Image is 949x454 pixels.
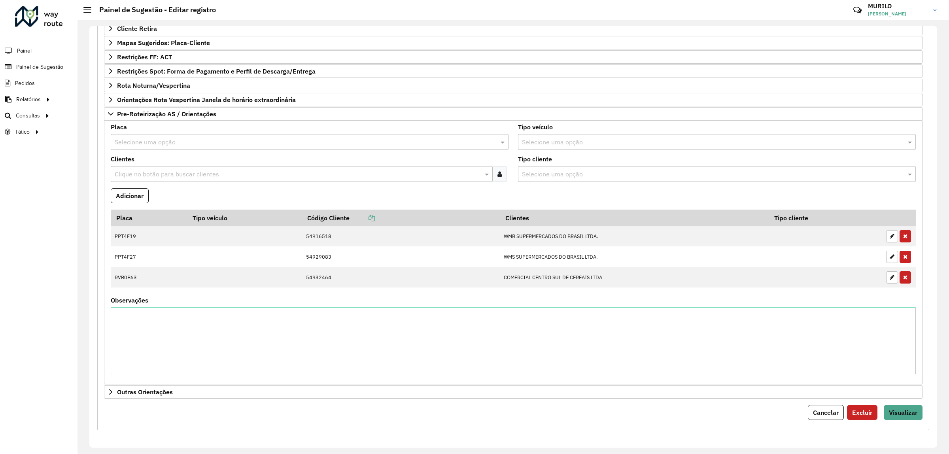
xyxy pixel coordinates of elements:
td: WMB SUPERMERCADOS DO BRASIL LTDA. [500,226,769,247]
span: Visualizar [889,409,917,416]
th: Código Cliente [302,210,500,226]
button: Adicionar [111,188,149,203]
label: Tipo cliente [518,154,552,164]
label: Tipo veículo [518,122,553,132]
span: Relatórios [16,95,41,104]
span: Tático [15,128,30,136]
span: [PERSON_NAME] [868,10,927,17]
span: Outras Orientações [117,389,173,395]
td: 54929083 [302,246,500,267]
a: Restrições Spot: Forma de Pagamento e Perfil de Descarga/Entrega [104,64,923,78]
td: PPT4F27 [111,246,187,267]
label: Observações [111,295,148,305]
a: Contato Rápido [849,2,866,19]
span: Consultas [16,112,40,120]
label: Placa [111,122,127,132]
button: Visualizar [884,405,923,420]
span: Painel [17,47,32,55]
h2: Painel de Sugestão - Editar registro [91,6,216,14]
span: Restrições Spot: Forma de Pagamento e Perfil de Descarga/Entrega [117,68,316,74]
a: Orientações Rota Vespertina Janela de horário extraordinária [104,93,923,106]
a: Copiar [350,214,375,222]
span: Restrições FF: ACT [117,54,172,60]
td: 54916518 [302,226,500,247]
td: COMERCIAL CENTRO SUL DE CEREAIS LTDA [500,267,769,288]
span: Cliente Retira [117,25,157,32]
span: Pre-Roteirização AS / Orientações [117,111,216,117]
th: Tipo veículo [187,210,302,226]
a: Mapas Sugeridos: Placa-Cliente [104,36,923,49]
span: Mapas Sugeridos: Placa-Cliente [117,40,210,46]
td: PPT4F19 [111,226,187,247]
a: Cliente Retira [104,22,923,35]
button: Excluir [847,405,877,420]
td: WMS SUPERMERCADOS DO BRASIL LTDA. [500,246,769,267]
div: Pre-Roteirização AS / Orientações [104,121,923,385]
td: RVB0B63 [111,267,187,288]
span: Cancelar [813,409,839,416]
a: Outras Orientações [104,385,923,399]
span: Excluir [852,409,872,416]
td: 54932464 [302,267,500,288]
span: Rota Noturna/Vespertina [117,82,190,89]
span: Pedidos [15,79,35,87]
span: Painel de Sugestão [16,63,63,71]
a: Restrições FF: ACT [104,50,923,64]
a: Pre-Roteirização AS / Orientações [104,107,923,121]
th: Clientes [500,210,769,226]
button: Cancelar [808,405,844,420]
span: Orientações Rota Vespertina Janela de horário extraordinária [117,96,296,103]
h3: MURILO [868,2,927,10]
a: Rota Noturna/Vespertina [104,79,923,92]
label: Clientes [111,154,134,164]
th: Tipo cliente [769,210,882,226]
th: Placa [111,210,187,226]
